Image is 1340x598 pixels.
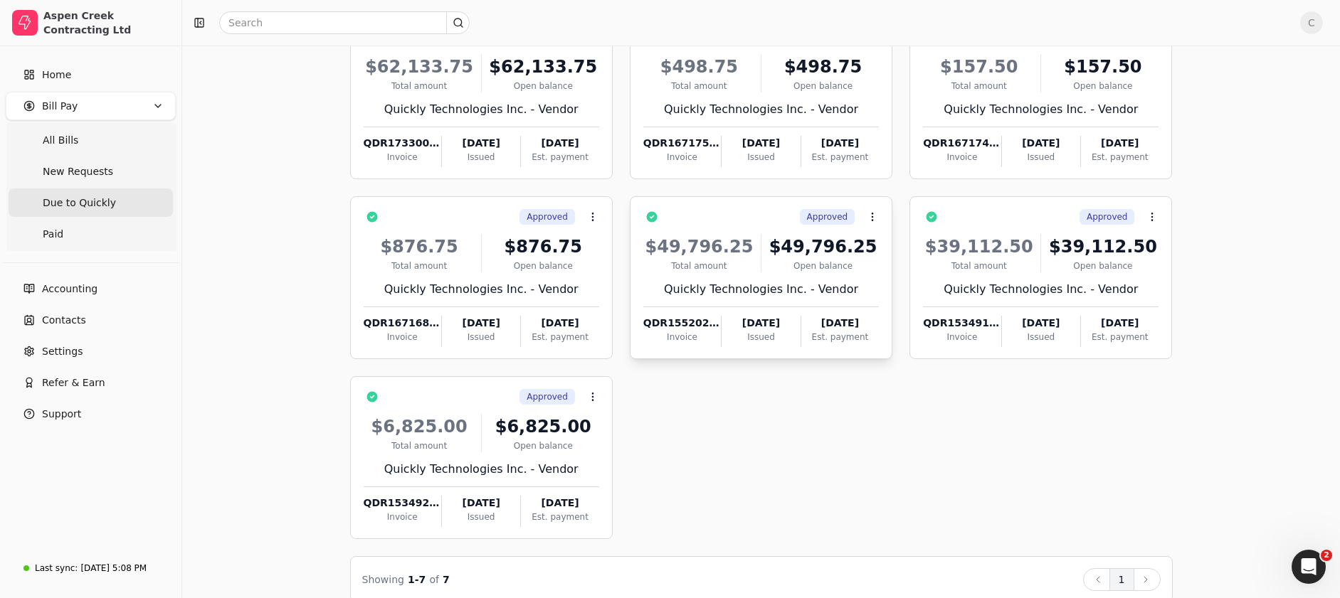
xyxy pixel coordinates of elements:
[923,281,1159,298] div: Quickly Technologies Inc. - Vendor
[1047,260,1159,272] div: Open balance
[923,234,1035,260] div: $39,112.50
[767,80,879,92] div: Open balance
[6,92,176,120] button: Bill Pay
[521,331,598,343] div: Est. payment
[442,496,520,511] div: [DATE]
[767,54,879,80] div: $498.75
[923,331,1001,343] div: Invoice
[521,136,598,151] div: [DATE]
[42,375,105,390] span: Refer & Earn
[643,54,755,80] div: $498.75
[6,60,176,89] a: Home
[643,80,755,92] div: Total amount
[80,562,147,575] div: [DATE] 5:08 PM
[1109,568,1134,591] button: 1
[801,151,879,164] div: Est. payment
[767,260,879,272] div: Open balance
[923,136,1001,151] div: QDR167174- 140
[364,151,441,164] div: Invoice
[1002,316,1080,331] div: [DATE]
[443,574,450,585] span: 7
[42,68,71,82] span: Home
[364,281,599,298] div: Quickly Technologies Inc. - Vendor
[364,414,475,439] div: $6,825.00
[6,400,176,428] button: Support
[9,126,173,154] a: All Bills
[1087,210,1128,223] span: Approved
[923,80,1035,92] div: Total amount
[43,9,169,37] div: Aspen Creek Contracting Ltd
[408,574,426,585] span: 1 - 7
[1081,331,1159,343] div: Est. payment
[1081,316,1159,331] div: [DATE]
[487,260,599,272] div: Open balance
[219,11,470,34] input: Search
[43,164,113,179] span: New Requests
[923,101,1159,118] div: Quickly Technologies Inc. - Vendor
[1321,550,1332,561] span: 2
[9,157,173,186] a: New Requests
[6,555,176,581] a: Last sync:[DATE] 5:08 PM
[442,316,520,331] div: [DATE]
[767,234,879,260] div: $49,796.25
[362,574,404,585] span: Showing
[923,260,1035,272] div: Total amount
[643,234,755,260] div: $49,796.25
[801,136,879,151] div: [DATE]
[643,281,879,298] div: Quickly Technologies Inc. - Vendor
[364,331,441,343] div: Invoice
[35,562,78,575] div: Last sync:
[487,439,599,452] div: Open balance
[1002,331,1080,343] div: Issued
[487,234,599,260] div: $876.75
[722,136,800,151] div: [DATE]
[42,282,97,297] span: Accounting
[364,136,441,151] div: QDR173300-1428
[643,151,721,164] div: Invoice
[429,574,439,585] span: of
[527,390,568,403] span: Approved
[364,461,599,478] div: Quickly Technologies Inc. - Vendor
[42,344,83,359] span: Settings
[442,511,520,523] div: Issued
[364,101,599,118] div: Quickly Technologies Inc. - Vendor
[722,151,800,164] div: Issued
[643,316,721,331] div: QDR155202-26-A
[1047,54,1159,80] div: $157.50
[521,151,598,164] div: Est. payment
[43,227,63,242] span: Paid
[722,316,800,331] div: [DATE]
[722,331,800,343] div: Issued
[1292,550,1326,584] iframe: Intercom live chat
[442,136,520,151] div: [DATE]
[487,54,599,80] div: $62,133.75
[6,337,176,365] a: Settings
[643,136,721,151] div: QDR167175- 139
[42,407,81,422] span: Support
[364,439,475,452] div: Total amount
[923,151,1001,164] div: Invoice
[364,54,475,80] div: $62,133.75
[6,368,176,397] button: Refer & Earn
[801,331,879,343] div: Est. payment
[1002,136,1080,151] div: [DATE]
[6,274,176,303] a: Accounting
[923,316,1001,331] div: QDR153491-21-B
[923,54,1035,80] div: $157.50
[487,80,599,92] div: Open balance
[527,210,568,223] span: Approved
[364,316,441,331] div: QDR167168- 141
[1300,11,1323,34] button: C
[442,151,520,164] div: Issued
[1081,151,1159,164] div: Est. payment
[1002,151,1080,164] div: Issued
[364,511,441,523] div: Invoice
[9,188,173,217] a: Due to Quickly
[801,316,879,331] div: [DATE]
[521,511,598,523] div: Est. payment
[364,496,441,511] div: QDR153492-21-A
[643,331,721,343] div: Invoice
[1047,234,1159,260] div: $39,112.50
[6,306,176,334] a: Contacts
